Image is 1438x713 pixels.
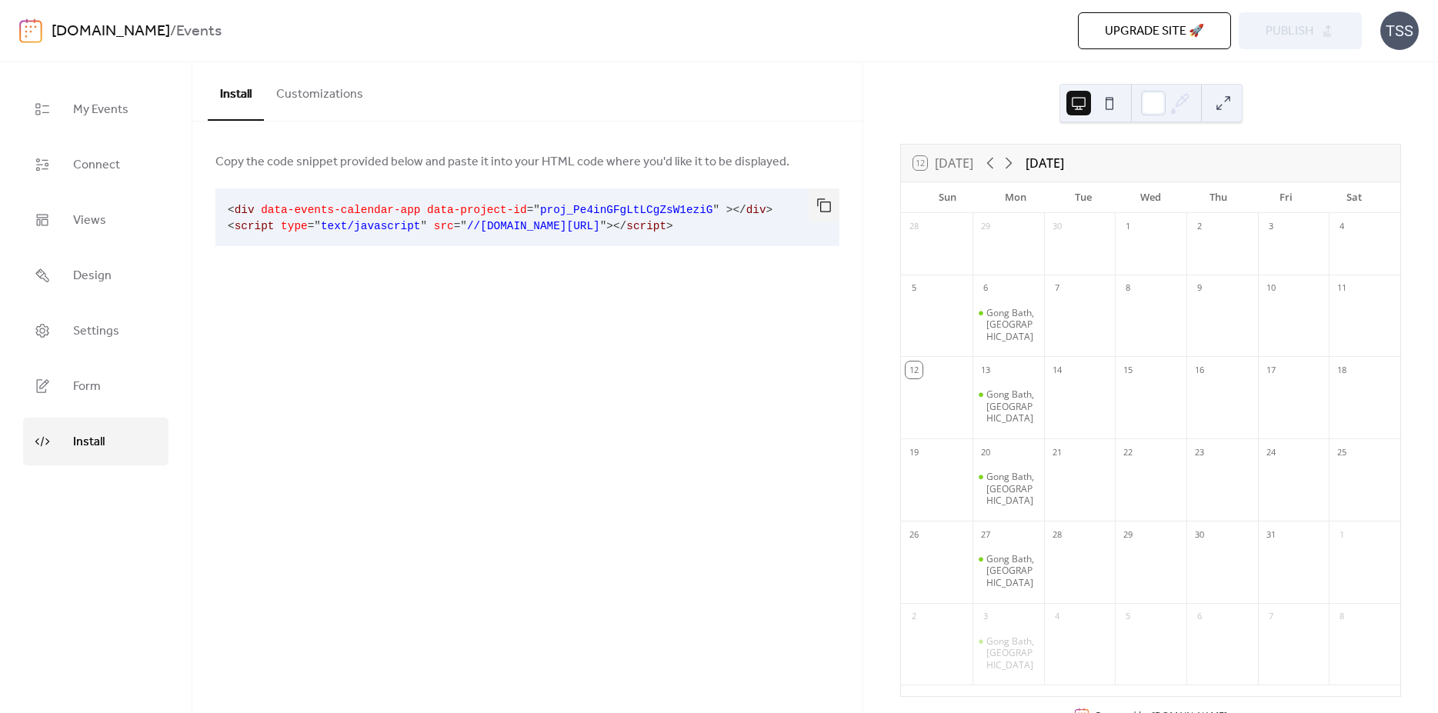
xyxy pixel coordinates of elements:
div: Sat [1320,182,1388,213]
span: > [766,204,773,216]
button: Customizations [264,62,375,119]
div: 8 [1119,280,1136,297]
div: Sun [913,182,981,213]
a: Settings [23,307,168,355]
div: 10 [1263,280,1280,297]
span: > [606,220,613,232]
div: 6 [1191,608,1208,625]
div: Wed [1117,182,1185,213]
div: 20 [977,444,994,461]
div: Gong Bath, Cambridge [973,553,1044,589]
span: </ [732,204,746,216]
div: [DATE] [1026,154,1064,172]
div: Gong Bath, [GEOGRAPHIC_DATA] [986,635,1038,671]
span: < [228,220,235,232]
div: Gong Bath, [GEOGRAPHIC_DATA] [986,471,1038,507]
div: 30 [1191,526,1208,543]
span: Views [73,208,106,233]
span: type [281,220,308,232]
div: 8 [1333,608,1350,625]
a: My Events [23,85,168,133]
div: TSS [1380,12,1419,50]
div: 4 [1049,608,1066,625]
div: Gong Bath, Cambridge [973,388,1044,425]
div: 29 [977,218,994,235]
div: 5 [906,280,923,297]
div: Fri [1253,182,1320,213]
span: src [434,220,454,232]
a: [DOMAIN_NAME] [52,17,170,46]
div: 1 [1119,218,1136,235]
button: Upgrade site 🚀 [1078,12,1231,49]
a: Form [23,362,168,410]
div: Gong Bath, [GEOGRAPHIC_DATA] [986,553,1038,589]
div: Mon [981,182,1049,213]
span: > [666,220,673,232]
div: 6 [977,280,994,297]
div: 3 [1263,218,1280,235]
div: 24 [1263,444,1280,461]
span: text/javascript [321,220,421,232]
div: 14 [1049,361,1066,378]
span: Connect [73,153,120,178]
span: //[DOMAIN_NAME][URL] [467,220,600,232]
span: " [460,220,467,232]
a: Design [23,252,168,299]
div: 31 [1263,526,1280,543]
div: 7 [1263,608,1280,625]
span: data-events-calendar-app [261,204,420,216]
span: Copy the code snippet provided below and paste it into your HTML code where you'd like it to be d... [215,153,789,172]
div: 15 [1119,361,1136,378]
span: data-project-id [427,204,527,216]
div: 28 [906,218,923,235]
div: 27 [977,526,994,543]
a: Connect [23,141,168,188]
span: < [228,204,235,216]
b: / [170,17,176,46]
div: 11 [1333,280,1350,297]
span: div [235,204,255,216]
span: Form [73,375,101,399]
div: 30 [1049,218,1066,235]
div: Gong Bath, [GEOGRAPHIC_DATA] [986,307,1038,343]
div: 21 [1049,444,1066,461]
div: Gong Bath, [GEOGRAPHIC_DATA] [986,388,1038,425]
img: logo [19,18,42,43]
div: 1 [1333,526,1350,543]
span: </ [613,220,626,232]
span: Install [73,430,105,455]
div: Thu [1185,182,1253,213]
div: 9 [1191,280,1208,297]
div: 25 [1333,444,1350,461]
div: 2 [906,608,923,625]
span: div [746,204,766,216]
div: 13 [977,361,994,378]
div: Tue [1049,182,1117,213]
div: 3 [977,608,994,625]
div: 17 [1263,361,1280,378]
div: 26 [906,526,923,543]
div: 4 [1333,218,1350,235]
span: My Events [73,98,128,122]
span: Settings [73,319,119,344]
div: Gong Bath, Cambridge [973,307,1044,343]
div: 12 [906,361,923,378]
button: Install [208,62,264,121]
span: = [308,220,315,232]
div: 16 [1191,361,1208,378]
span: > [726,204,733,216]
span: Design [73,264,112,288]
div: 7 [1049,280,1066,297]
div: 19 [906,444,923,461]
span: script [235,220,275,232]
div: 2 [1191,218,1208,235]
span: " [712,204,719,216]
span: script [626,220,666,232]
span: Upgrade site 🚀 [1105,22,1204,41]
div: 23 [1191,444,1208,461]
span: " [600,220,607,232]
span: = [527,204,534,216]
div: 22 [1119,444,1136,461]
span: " [533,204,540,216]
a: Install [23,418,168,465]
